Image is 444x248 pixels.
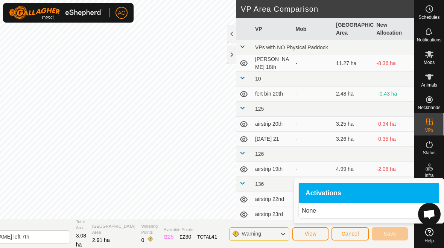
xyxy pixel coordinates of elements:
span: Schedules [418,15,439,20]
td: 11.27 ha [333,55,374,72]
span: Mobs [424,60,435,65]
div: TOTAL [197,233,217,241]
div: - [296,90,330,98]
th: New Allocation [374,18,414,40]
th: Mob [293,18,333,40]
span: 136 [255,181,264,187]
span: Activations [306,190,341,197]
a: Contact Us [194,210,216,216]
span: Animals [421,83,437,87]
td: [DATE] 21 [252,132,293,147]
button: View [292,227,328,240]
td: -8.36 ha [374,55,414,72]
span: 3.08 ha [76,233,86,248]
span: Status [423,151,435,155]
div: - [296,165,330,173]
span: 2.91 ha [92,237,110,243]
div: EZ [179,233,191,241]
a: Privacy Policy [157,210,185,216]
span: Watering Points [141,223,158,236]
span: Neckbands [418,105,440,110]
span: 30 [186,234,192,240]
td: fert bin 20th [252,87,293,102]
span: Total Area [76,219,86,231]
td: 2.48 ha [333,87,374,102]
th: VP [252,18,293,40]
td: 3.25 ha [333,117,374,132]
div: IZ [164,233,173,241]
td: -2.08 ha [374,162,414,177]
span: 0 [141,237,144,243]
td: -0.35 ha [374,132,414,147]
p: None [302,206,436,215]
td: -0.34 ha [374,117,414,132]
td: 3.26 ha [333,132,374,147]
span: 10 [255,76,261,82]
h2: VP Area Comparison [241,5,414,14]
span: 126 [255,151,264,157]
span: Cancel [341,231,359,237]
td: +0.43 ha [374,87,414,102]
div: - [296,135,330,143]
th: [GEOGRAPHIC_DATA] Area [333,18,374,40]
td: 4.99 ha [333,162,374,177]
button: Save [372,227,408,240]
span: Warning [242,231,261,237]
span: VPs [425,128,433,132]
td: airstrip 20th [252,117,293,132]
span: 125 [255,106,264,112]
span: 25 [168,234,174,240]
div: - [296,59,330,67]
td: [PERSON_NAME] 18th [252,55,293,72]
div: Open chat [418,203,441,225]
span: Notifications [417,38,441,42]
span: Available Points [164,227,217,233]
span: VPs with NO Physical Paddock [255,44,328,50]
a: Help [414,225,444,246]
td: airstrip 22nd [252,192,293,207]
button: Cancel [331,227,369,240]
span: [GEOGRAPHIC_DATA] Area [92,223,135,236]
td: airstrip 19th [252,162,293,177]
span: AC [118,9,125,17]
span: Help [424,239,434,243]
span: View [304,231,316,237]
span: Save [383,231,396,237]
span: 41 [211,234,217,240]
td: airstrip 23rd [252,207,293,222]
div: - [296,120,330,128]
span: Infra [424,173,433,178]
img: Gallagher Logo [9,6,103,20]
